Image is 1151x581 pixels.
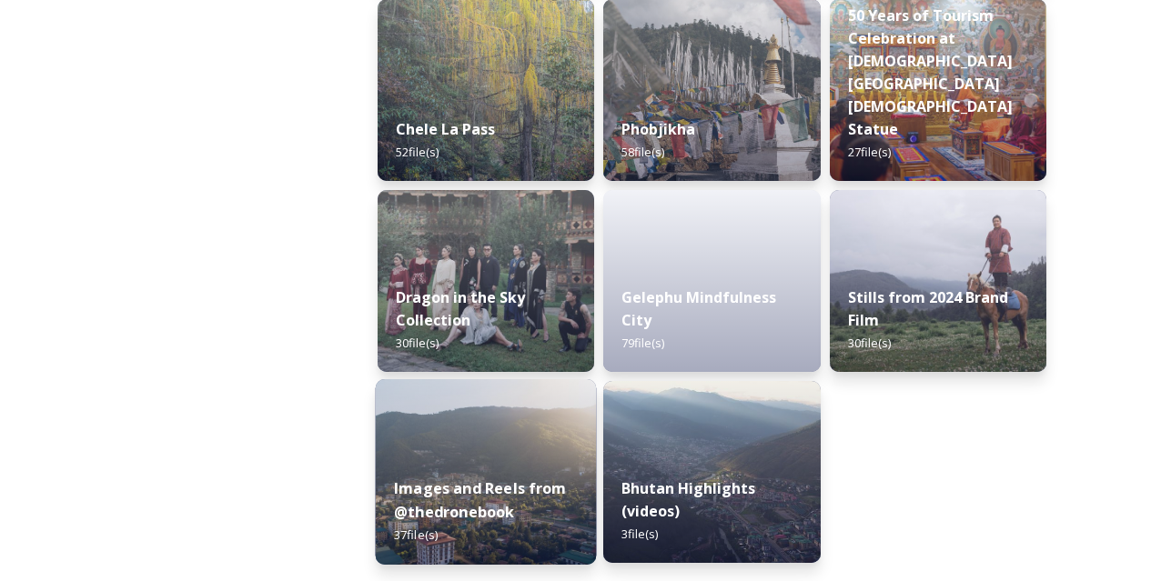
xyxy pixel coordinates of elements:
[376,379,597,565] img: 01697a38-64e0-42f2-b716-4cd1f8ee46d6.jpg
[848,5,1013,139] strong: 50 Years of Tourism Celebration at [DEMOGRAPHIC_DATA][GEOGRAPHIC_DATA][DEMOGRAPHIC_DATA] Statue
[621,478,755,521] strong: Bhutan Highlights (videos)
[621,287,776,330] strong: Gelephu Mindfulness City
[848,144,891,160] span: 27 file(s)
[621,144,664,160] span: 58 file(s)
[378,190,594,372] img: 74f9cf10-d3d5-4c08-9371-13a22393556d.jpg
[396,335,439,351] span: 30 file(s)
[848,335,891,351] span: 30 file(s)
[603,190,820,417] iframe: msdoc-iframe
[621,119,695,139] strong: Phobjikha
[394,526,438,543] span: 37 file(s)
[621,335,664,351] span: 79 file(s)
[830,190,1046,372] img: 4075df5a-b6ee-4484-8e29-7e779a92fa88.jpg
[394,478,567,522] strong: Images and Reels from @thedronebook
[603,381,820,563] img: b4ca3a00-89c2-4894-a0d6-064d866d0b02.jpg
[621,526,658,542] span: 3 file(s)
[848,287,1008,330] strong: Stills from 2024 Brand Film
[396,119,495,139] strong: Chele La Pass
[396,144,439,160] span: 52 file(s)
[396,287,525,330] strong: Dragon in the Sky Collection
